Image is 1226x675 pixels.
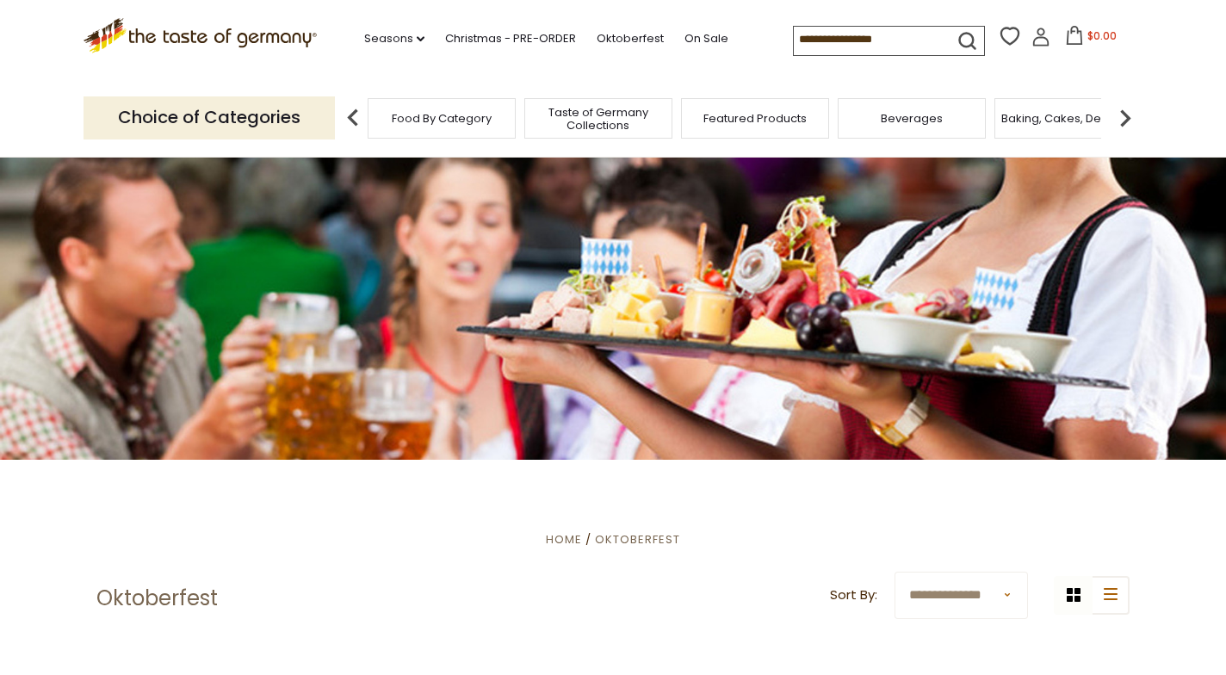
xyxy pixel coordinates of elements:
a: Baking, Cakes, Desserts [1001,112,1135,125]
a: Christmas - PRE-ORDER [445,29,576,48]
a: Oktoberfest [595,531,680,548]
a: Beverages [881,112,943,125]
a: Taste of Germany Collections [529,106,667,132]
label: Sort By: [830,585,877,606]
a: Featured Products [703,112,807,125]
img: next arrow [1108,101,1142,135]
h1: Oktoberfest [96,585,218,611]
a: Seasons [364,29,424,48]
span: $0.00 [1087,28,1117,43]
a: Home [546,531,582,548]
a: On Sale [684,29,728,48]
a: Oktoberfest [597,29,664,48]
p: Choice of Categories [84,96,335,139]
a: Food By Category [392,112,492,125]
img: previous arrow [336,101,370,135]
button: $0.00 [1054,26,1127,52]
